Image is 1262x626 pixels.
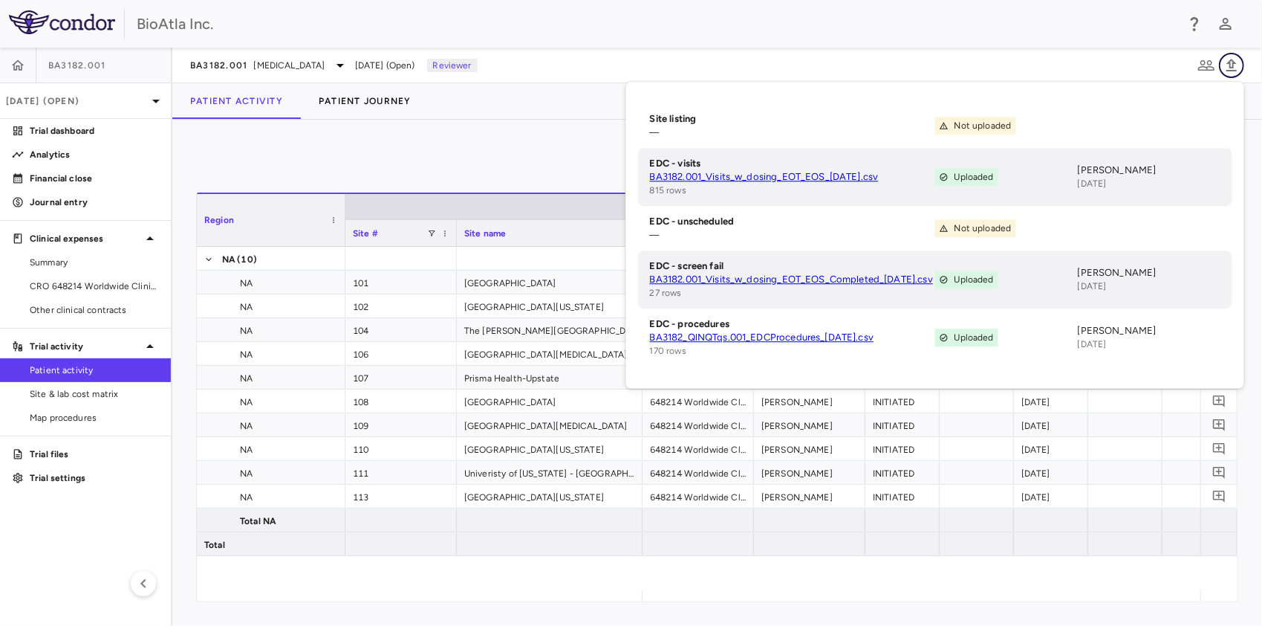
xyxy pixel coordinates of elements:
a: BA3182_QlNQTqs.001_EDCProcedures_[DATE].csv [650,331,935,344]
span: Other clinical contracts [30,303,159,317]
span: Uploaded [954,331,994,344]
div: [DATE] [1014,461,1088,484]
span: NA [240,462,253,485]
span: 815 rows [650,185,686,196]
div: INITIATED [865,461,940,484]
span: [MEDICAL_DATA] [254,59,325,72]
span: Total [204,533,225,557]
div: [DATE] [1014,413,1088,436]
div: [DATE] [1014,437,1088,460]
div: [GEOGRAPHIC_DATA][US_STATE] [457,485,643,508]
span: Summary [30,256,159,269]
span: Site name [464,228,506,239]
p: Clinical expenses [30,232,141,245]
button: Add comment [1209,391,1229,411]
span: CRO 648214 Worldwide Clinical Trials Holdings, Inc. [30,280,159,293]
div: INITIATED [865,485,940,508]
span: NA [240,295,253,319]
span: [DATE] [1078,339,1107,349]
svg: Add comment [1212,418,1226,432]
div: 109 [345,413,457,436]
span: [DATE] (Open) [355,59,415,72]
h6: EDC - procedures [650,317,935,331]
p: [PERSON_NAME] [1078,164,1220,177]
img: logo-full-SnFGN8VE.png [9,10,115,34]
div: [PERSON_NAME] [754,461,865,484]
div: [PERSON_NAME] [754,485,865,508]
span: NA [240,319,253,343]
span: Site # [353,228,378,239]
span: [DATE] [1078,281,1107,291]
p: [PERSON_NAME] [1078,266,1220,280]
span: NA [240,390,253,414]
svg: Add comment [1212,394,1226,408]
div: 101 [345,271,457,294]
div: [DATE] [1014,390,1088,413]
span: Total NA [240,509,276,533]
p: Trial files [30,448,159,461]
span: NA [240,271,253,295]
span: 27 rows [650,288,682,298]
button: Add comment [1209,462,1229,483]
p: [PERSON_NAME] [1078,324,1220,338]
div: 104 [345,318,457,341]
div: 6 [1176,437,1229,461]
div: — [1176,461,1229,485]
p: Financial close [30,172,159,185]
div: INITIATED [865,390,940,413]
svg: Add comment [1212,465,1226,480]
span: NA [240,367,253,390]
div: — [1176,413,1229,437]
div: 648214 Worldwide Clinical Trials Holdings, Inc. [643,461,754,484]
div: 2 [1176,485,1229,509]
p: Reviewer [427,59,478,72]
div: 102 [345,294,457,317]
span: BA3182.001 [48,59,106,71]
span: — [650,127,660,138]
span: Uploaded [954,273,994,286]
span: NA [222,248,235,271]
div: 110 [345,437,457,460]
svg: Add comment [1212,442,1226,456]
span: 170 rows [650,346,686,356]
div: [PERSON_NAME] [754,437,865,460]
div: [GEOGRAPHIC_DATA] [457,390,643,413]
a: BA3182.001_Visits_w_dosing_EOT_EOS_[DATE].csv [650,170,935,184]
div: 648214 Worldwide Clinical Trials Holdings, Inc. [643,390,754,413]
span: [DATE] [1078,178,1107,189]
div: The [PERSON_NAME][GEOGRAPHIC_DATA][MEDICAL_DATA] [457,318,643,341]
div: INITIATED [865,413,940,436]
h6: Site listing [650,112,935,126]
span: BA3182.001 [190,59,248,71]
span: — [650,230,660,240]
p: Trial dashboard [30,124,159,138]
div: 18 [1176,509,1229,532]
span: (10) [237,248,257,271]
span: Map procedures [30,411,159,425]
div: BioAtla Inc. [137,13,1176,35]
button: Add comment [1209,439,1229,459]
div: [GEOGRAPHIC_DATA][US_STATE] [457,294,643,317]
span: NA [240,343,253,367]
button: Add comment [1209,415,1229,435]
span: NA [240,414,253,438]
div: 107 [345,366,457,389]
h6: EDC - unscheduled [650,215,935,228]
div: 648214 Worldwide Clinical Trials Holdings, Inc. [643,413,754,436]
span: Not uploaded [954,222,1012,235]
div: [GEOGRAPHIC_DATA] [457,271,643,294]
a: BA3182.001_Visits_w_dosing_EOT_EOS_Completed_[DATE].csv [650,273,935,286]
span: Region [204,215,234,225]
button: Add comment [1209,486,1229,506]
p: Trial activity [30,340,141,353]
button: Patient Journey [301,83,429,119]
div: 648214 Worldwide Clinical Trials Holdings, Inc. [643,437,754,460]
div: Univeristy of [US_STATE] - [GEOGRAPHIC_DATA] [457,461,643,484]
div: [GEOGRAPHIC_DATA][MEDICAL_DATA] [457,413,643,436]
div: Prisma Health-Upstate [457,366,643,389]
p: Journal entry [30,196,159,209]
div: 18 [1176,532,1229,556]
div: [PERSON_NAME] [754,413,865,436]
div: [DATE] [1014,485,1088,508]
span: Patient activity [30,364,159,377]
